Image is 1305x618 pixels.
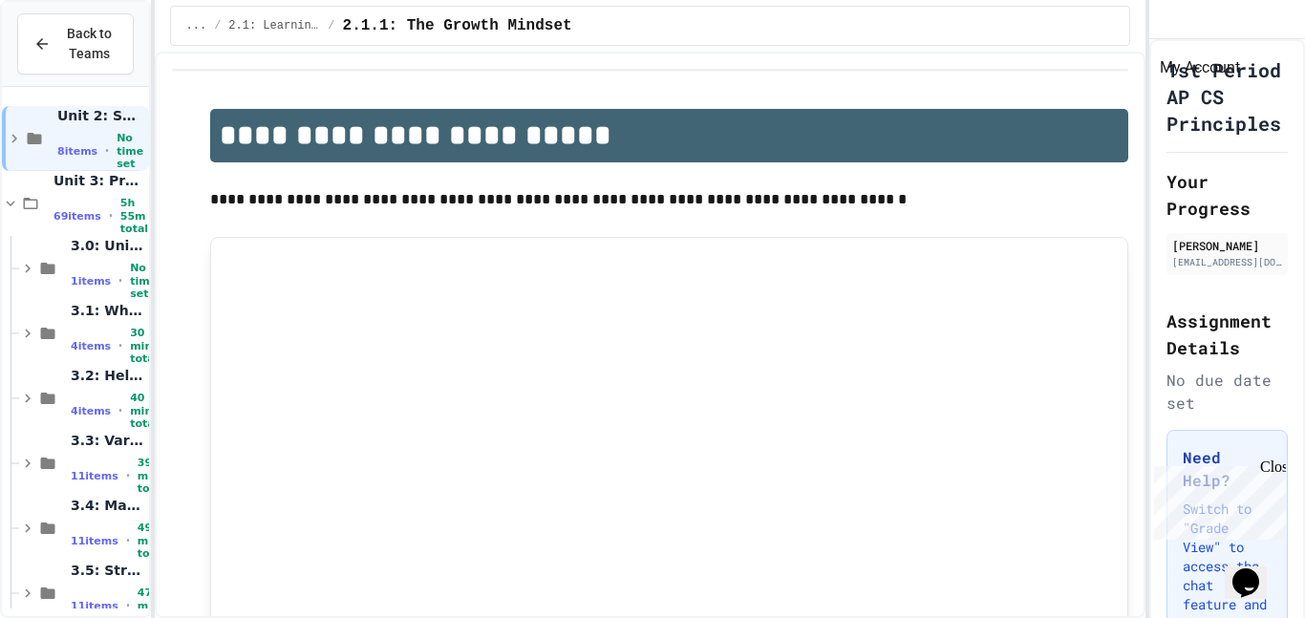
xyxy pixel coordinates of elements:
[109,208,113,224] span: •
[1172,255,1282,269] div: [EMAIL_ADDRESS][DOMAIN_NAME]
[71,497,145,514] span: 3.4: Mathematical Operators
[126,468,130,483] span: •
[53,210,101,223] span: 69 items
[343,14,572,37] span: 2.1.1: The Growth Mindset
[130,327,158,365] span: 30 min total
[71,302,145,319] span: 3.1: What is Code?
[71,405,111,417] span: 4 items
[1166,369,1288,415] div: No due date set
[1166,308,1288,361] h2: Assignment Details
[1160,56,1240,79] div: My Account
[118,403,122,418] span: •
[71,470,118,482] span: 11 items
[328,18,334,33] span: /
[71,535,118,547] span: 11 items
[118,338,122,353] span: •
[130,392,158,430] span: 40 min total
[105,143,109,159] span: •
[117,132,144,170] span: No time set
[53,172,145,189] span: Unit 3: Programming with Python
[130,262,157,300] span: No time set
[126,598,130,613] span: •
[214,18,221,33] span: /
[71,562,145,579] span: 3.5: String Operators
[71,237,145,254] span: 3.0: Unit Overview
[71,432,145,449] span: 3.3: Variables and Data Types
[71,275,111,288] span: 1 items
[57,107,145,124] span: Unit 2: Solving Problems in Computer Science
[1172,237,1282,254] div: [PERSON_NAME]
[186,18,207,33] span: ...
[126,533,130,548] span: •
[8,8,132,121] div: Chat with us now!Close
[228,18,320,33] span: 2.1: Learning to Solve Hard Problems
[57,145,97,158] span: 8 items
[62,24,118,64] span: Back to Teams
[1225,542,1286,599] iframe: chat widget
[138,457,165,495] span: 39 min total
[138,522,165,560] span: 49 min total
[71,367,145,384] span: 3.2: Hello, World!
[17,13,134,75] button: Back to Teams
[1166,56,1288,137] h1: 1st Period AP CS Principles
[118,273,122,288] span: •
[1146,458,1286,540] iframe: chat widget
[71,600,118,612] span: 11 items
[1183,446,1272,492] h3: Need Help?
[1166,168,1288,222] h2: Your Progress
[71,340,111,352] span: 4 items
[120,197,148,235] span: 5h 55m total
